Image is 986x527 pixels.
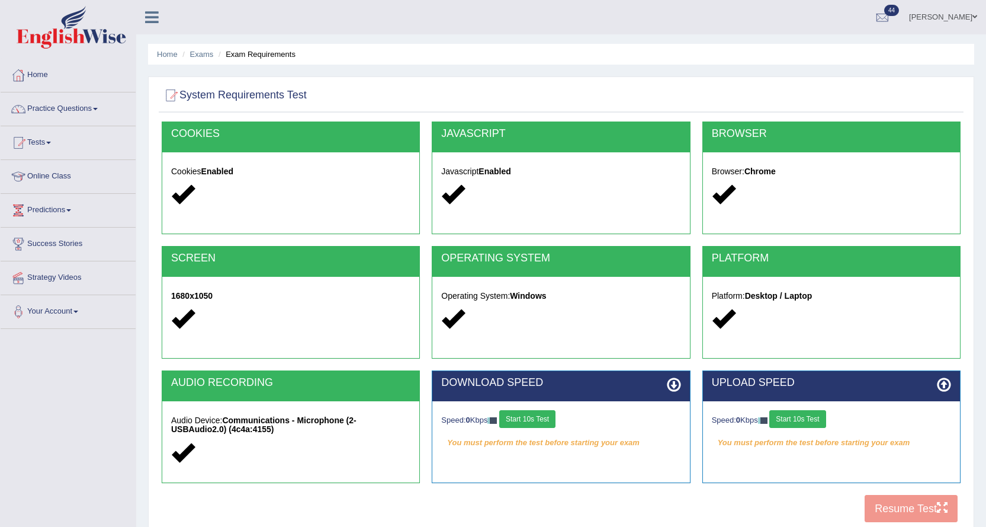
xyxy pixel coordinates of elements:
h2: System Requirements Test [162,87,307,104]
h2: JAVASCRIPT [441,128,680,140]
h5: Platform: [712,292,951,301]
h2: PLATFORM [712,253,951,264]
strong: 0 [736,416,740,424]
div: Speed: Kbps [441,410,680,431]
li: Exam Requirements [216,49,296,60]
img: ajax-loader-fb-connection.gif [758,417,767,424]
button: Start 10s Test [769,410,826,428]
strong: 1680x1050 [171,291,213,301]
a: Online Class [1,160,136,190]
h2: UPLOAD SPEED [712,377,951,389]
a: Predictions [1,194,136,223]
strong: Chrome [744,167,776,176]
em: You must perform the test before starting your exam [712,434,951,452]
a: Home [1,59,136,88]
em: You must perform the test before starting your exam [441,434,680,452]
a: Home [157,50,178,59]
a: Strategy Videos [1,261,136,291]
a: Practice Questions [1,92,136,122]
a: Tests [1,126,136,156]
h5: Cookies [171,167,410,176]
span: 44 [884,5,899,16]
a: Exams [190,50,214,59]
h2: AUDIO RECORDING [171,377,410,389]
a: Your Account [1,295,136,325]
h5: Javascript [441,167,680,176]
h2: COOKIES [171,128,410,140]
img: ajax-loader-fb-connection.gif [487,417,497,424]
a: Success Stories [1,228,136,257]
strong: Enabled [201,167,233,176]
h2: OPERATING SYSTEM [441,253,680,264]
h2: BROWSER [712,128,951,140]
h2: SCREEN [171,253,410,264]
div: Speed: Kbps [712,410,951,431]
button: Start 10s Test [499,410,555,428]
strong: Windows [510,291,546,301]
strong: Desktop / Laptop [745,291,812,301]
h5: Browser: [712,167,951,176]
strong: 0 [466,416,470,424]
h5: Operating System: [441,292,680,301]
strong: Communications - Microphone (2- USBAudio2.0) (4c4a:4155) [171,416,356,434]
h2: DOWNLOAD SPEED [441,377,680,389]
strong: Enabled [478,167,510,176]
h5: Audio Device: [171,416,410,435]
